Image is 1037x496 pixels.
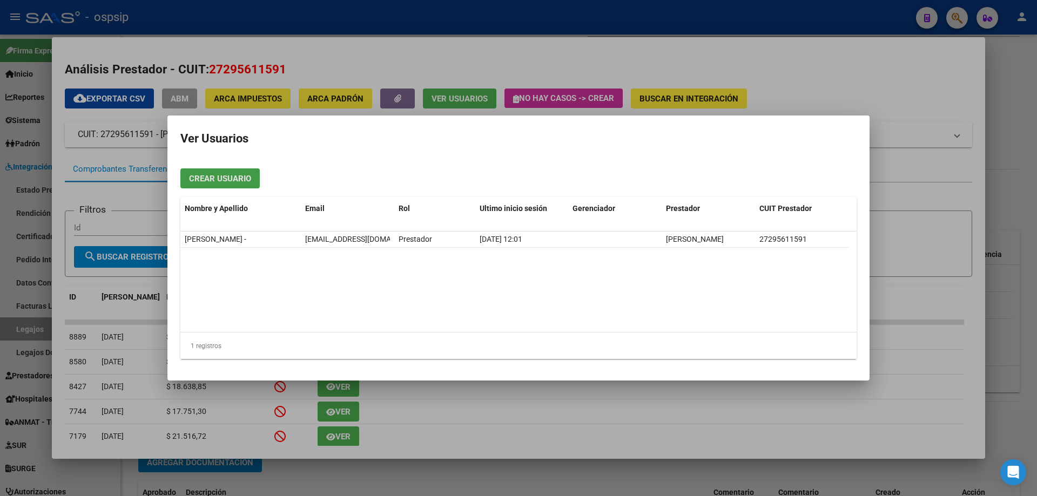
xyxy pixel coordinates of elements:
div: 1 registros [180,332,857,359]
datatable-header-cell: CUIT Prestador [755,197,849,220]
span: Gerenciador [573,204,615,213]
span: Email [305,204,325,213]
div: Open Intercom Messenger [1000,459,1026,485]
span: Prestador [399,235,432,243]
span: CUIT Prestador [759,204,812,213]
span: [PERSON_NAME] [666,235,724,243]
span: Ultimo inicio sesión [480,204,547,213]
h2: Ver Usuarios [180,128,857,149]
datatable-header-cell: Prestador [662,197,755,220]
datatable-header-cell: Nombre y Apellido [180,197,301,220]
span: [DATE] 12:01 [480,235,522,243]
span: 27295611591 [759,235,807,243]
datatable-header-cell: Email [301,197,394,220]
span: Rol [399,204,410,213]
span: vaninatarrio1@gmail.com [305,235,425,243]
button: Crear Usuario [180,168,260,188]
datatable-header-cell: Ultimo inicio sesión [475,197,569,220]
span: Crear Usuario [189,174,251,184]
datatable-header-cell: Gerenciador [568,197,662,220]
span: Prestador [666,204,700,213]
datatable-header-cell: Rol [394,197,475,220]
span: Nombre y Apellido [185,204,248,213]
span: [PERSON_NAME] - [185,235,246,243]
